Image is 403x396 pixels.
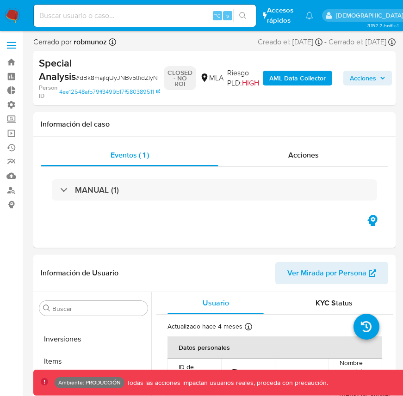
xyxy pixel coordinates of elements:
a: 4ee12548afb79ff3499b17f580389511 [59,84,160,100]
span: KYC Status [316,298,353,308]
span: Usuario [203,298,229,308]
b: Special Analysis [39,55,76,84]
button: Buscar [43,305,50,312]
p: Ambiente: PRODUCCIÓN [58,381,121,384]
button: Ver Mirada por Persona [275,262,388,284]
h3: MANUAL (1) [75,185,119,195]
p: Actualizado hace 4 meses [167,322,242,331]
span: ⌥ [214,11,221,20]
h1: Información del caso [41,120,388,129]
span: Accesos rápidos [267,6,297,25]
b: robmunoz [72,37,107,47]
a: Notificaciones [305,12,313,19]
p: ID de usuario : [179,363,210,379]
span: HIGH [242,78,259,88]
p: Todas las acciones impactan usuarios reales, proceda con precaución. [124,378,328,387]
p: Nombre completo : [340,359,371,375]
span: Ver Mirada por Persona [287,262,366,284]
span: # dBk8majIqUyJNBv5tfidZlyN [76,73,158,82]
span: s [226,11,229,20]
p: CLOSED - NO ROI [164,66,196,90]
b: AML Data Collector [269,71,326,85]
th: Datos personales [167,336,382,359]
button: Inversiones [36,328,151,350]
span: Eventos ( 1 ) [111,150,149,160]
h1: Información de Usuario [41,268,118,278]
span: Cerrado por [33,37,107,47]
div: Creado el: [DATE] [258,37,322,47]
input: Buscar usuario o caso... [34,10,256,22]
button: Items [36,350,151,372]
button: search-icon [233,9,252,22]
div: Cerrado el: [DATE] [329,37,396,47]
div: MANUAL (1) [52,179,377,201]
span: Acciones [350,71,376,85]
span: - [324,37,327,47]
b: Person ID [39,84,57,100]
div: MLA [200,73,223,83]
button: AML Data Collector [263,71,332,85]
p: Tipo entidad : [232,367,264,384]
span: Riesgo PLD: [227,68,259,88]
span: Acciones [288,150,319,160]
input: Buscar [52,305,144,313]
button: Acciones [343,71,392,85]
